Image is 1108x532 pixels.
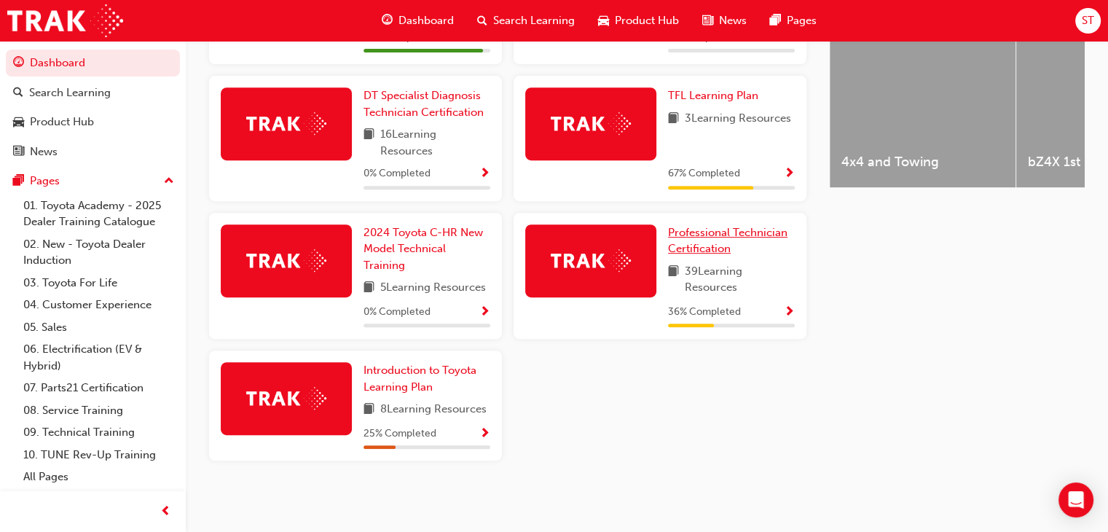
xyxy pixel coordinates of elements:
img: Trak [246,112,326,135]
span: book-icon [668,263,679,296]
a: Professional Technician Certification [668,224,795,257]
span: 25 % Completed [364,426,436,442]
span: Product Hub [615,12,679,29]
span: pages-icon [770,12,781,30]
a: DT Specialist Diagnosis Technician Certification [364,87,490,120]
span: Show Progress [479,31,490,44]
a: 07. Parts21 Certification [17,377,180,399]
span: 0 % Completed [364,165,431,182]
span: search-icon [477,12,487,30]
div: Search Learning [29,85,111,101]
button: Show Progress [479,165,490,183]
span: news-icon [13,146,24,159]
span: 5 Learning Resources [380,279,486,297]
span: news-icon [702,12,713,30]
img: Trak [551,112,631,135]
span: Show Progress [784,31,795,44]
span: 3 Learning Resources [685,110,791,128]
a: All Pages [17,466,180,488]
span: 8 Learning Resources [380,401,487,419]
span: 36 % Completed [668,304,741,321]
span: Show Progress [479,428,490,441]
img: Trak [246,387,326,410]
button: ST [1075,8,1101,34]
button: Show Progress [479,303,490,321]
span: DT Specialist Diagnosis Technician Certification [364,89,484,119]
span: Show Progress [479,306,490,319]
span: 2024 Toyota C-HR New Model Technical Training [364,226,483,272]
a: 05. Sales [17,316,180,339]
span: News [719,12,747,29]
span: car-icon [13,116,24,129]
button: Pages [6,168,180,195]
span: TFL Learning Plan [668,89,758,102]
a: 04. Customer Experience [17,294,180,316]
a: Product Hub [6,109,180,136]
span: Pages [787,12,817,29]
a: guage-iconDashboard [370,6,465,36]
a: 09. Technical Training [17,421,180,444]
span: guage-icon [13,57,24,70]
div: News [30,144,58,160]
span: Show Progress [479,168,490,181]
a: 02. New - Toyota Dealer Induction [17,233,180,272]
span: Dashboard [398,12,454,29]
button: DashboardSearch LearningProduct HubNews [6,47,180,168]
div: Product Hub [30,114,94,130]
a: pages-iconPages [758,6,828,36]
span: prev-icon [160,503,171,521]
a: 08. Service Training [17,399,180,422]
span: book-icon [364,279,374,297]
div: Open Intercom Messenger [1058,482,1093,517]
button: Show Progress [479,425,490,443]
a: 03. Toyota For Life [17,272,180,294]
button: Show Progress [784,303,795,321]
span: up-icon [164,172,174,191]
button: Show Progress [784,165,795,183]
span: 0 % Completed [364,304,431,321]
span: Introduction to Toyota Learning Plan [364,364,476,394]
a: TFL Learning Plan [668,87,764,104]
span: Search Learning [493,12,575,29]
span: Professional Technician Certification [668,226,787,256]
span: 39 Learning Resources [685,263,795,296]
a: car-iconProduct Hub [586,6,691,36]
span: Show Progress [784,306,795,319]
img: Trak [246,249,326,272]
span: ST [1082,12,1094,29]
span: search-icon [13,87,23,100]
span: book-icon [364,401,374,419]
a: 01. Toyota Academy - 2025 Dealer Training Catalogue [17,195,180,233]
span: 4x4 and Towing [841,154,1004,171]
span: book-icon [668,110,679,128]
div: Pages [30,173,60,189]
a: Dashboard [6,50,180,77]
span: 16 Learning Resources [380,126,490,159]
a: News [6,138,180,165]
a: 2024 Toyota C-HR New Model Technical Training [364,224,490,274]
a: Introduction to Toyota Learning Plan [364,362,490,395]
a: search-iconSearch Learning [465,6,586,36]
span: car-icon [598,12,609,30]
img: Trak [551,249,631,272]
a: Search Learning [6,79,180,106]
span: guage-icon [382,12,393,30]
a: 10. TUNE Rev-Up Training [17,444,180,466]
a: news-iconNews [691,6,758,36]
span: pages-icon [13,175,24,188]
span: book-icon [364,126,374,159]
span: 67 % Completed [668,165,740,182]
img: Trak [7,4,123,37]
span: Show Progress [784,168,795,181]
a: 4x4 and Towing [830,5,1015,187]
a: 06. Electrification (EV & Hybrid) [17,338,180,377]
